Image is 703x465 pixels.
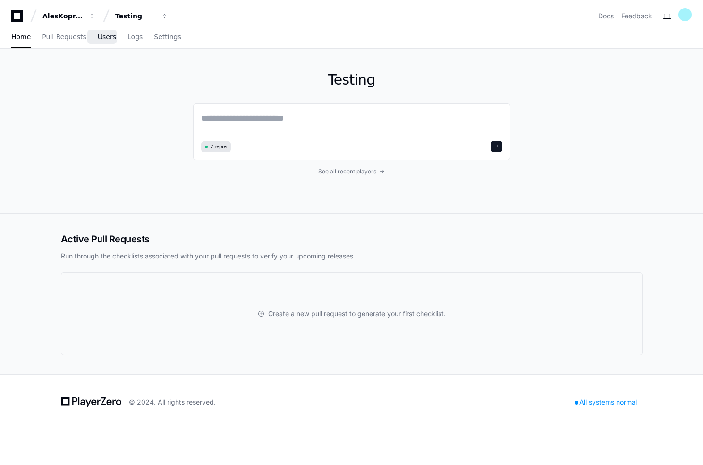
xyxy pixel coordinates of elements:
[193,168,510,175] a: See all recent players
[115,11,156,21] div: Testing
[42,26,86,48] a: Pull Requests
[111,8,172,25] button: Testing
[127,26,143,48] a: Logs
[39,8,99,25] button: AlesKoprivnikar
[11,26,31,48] a: Home
[569,396,643,409] div: All systems normal
[621,11,652,21] button: Feedback
[154,34,181,40] span: Settings
[98,26,116,48] a: Users
[61,251,643,261] p: Run through the checklists associated with your pull requests to verify your upcoming releases.
[61,232,643,246] h2: Active Pull Requests
[127,34,143,40] span: Logs
[42,11,83,21] div: AlesKoprivnikar
[193,71,510,88] h1: Testing
[42,34,86,40] span: Pull Requests
[129,397,216,407] div: © 2024. All rights reserved.
[154,26,181,48] a: Settings
[11,34,31,40] span: Home
[598,11,614,21] a: Docs
[318,168,376,175] span: See all recent players
[268,309,446,319] span: Create a new pull request to generate your first checklist.
[98,34,116,40] span: Users
[211,143,228,150] span: 2 repos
